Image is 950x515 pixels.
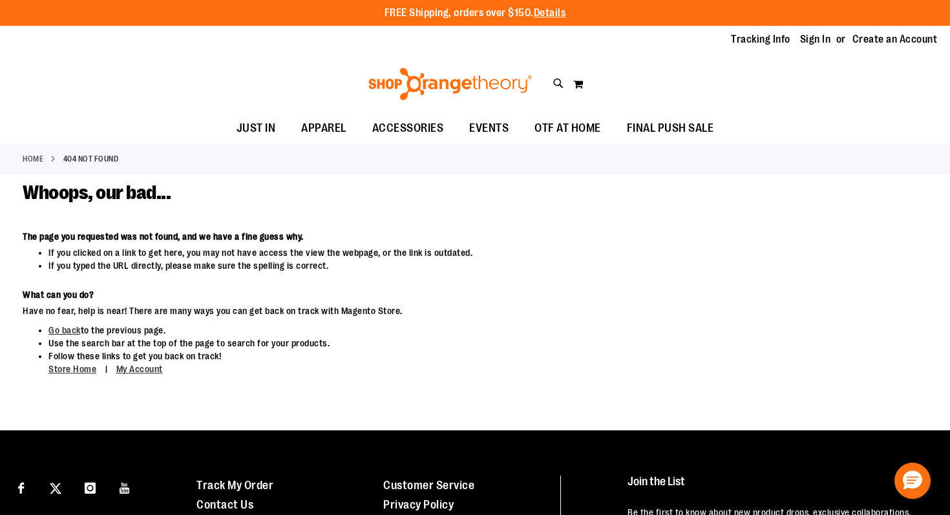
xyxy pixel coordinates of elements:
[10,476,32,498] a: Visit our Facebook page
[456,114,522,143] a: EVENTS
[48,246,739,259] li: If you clicked on a link to get here, you may not have access the view the webpage, or the link i...
[852,32,938,47] a: Create an Account
[534,114,601,143] span: OTF AT HOME
[116,364,163,374] a: My Account
[48,350,739,376] li: Follow these links to get you back on track!
[534,7,566,19] a: Details
[359,114,457,143] a: ACCESSORIES
[224,114,289,143] a: JUST IN
[372,114,444,143] span: ACCESSORIES
[614,114,727,143] a: FINAL PUSH SALE
[63,153,119,165] strong: 404 Not Found
[23,288,739,301] dt: What can you do?
[731,32,790,47] a: Tracking Info
[23,304,739,317] dd: Have no fear, help is near! There are many ways you can get back on track with Magento Store.
[23,182,171,204] span: Whoops, our bad...
[627,114,714,143] span: FINAL PUSH SALE
[301,114,346,143] span: APPAREL
[48,337,739,350] li: Use the search bar at the top of the page to search for your products.
[288,114,359,143] a: APPAREL
[196,479,273,492] a: Track My Order
[79,476,101,498] a: Visit our Instagram page
[196,498,253,511] a: Contact Us
[114,476,136,498] a: Visit our Youtube page
[469,114,509,143] span: EVENTS
[99,358,114,381] span: |
[385,6,566,21] p: FREE Shipping, orders over $150.
[23,230,739,243] dt: The page you requested was not found, and we have a fine guess why.
[628,476,925,499] h4: Join the List
[23,153,43,165] a: Home
[366,68,534,100] img: Shop Orangetheory
[48,364,96,374] a: Store Home
[800,32,831,47] a: Sign In
[50,483,61,494] img: Twitter
[522,114,614,143] a: OTF AT HOME
[48,325,81,335] a: Go back
[237,114,276,143] span: JUST IN
[48,324,739,337] li: to the previous page.
[45,476,67,498] a: Visit our X page
[383,498,454,511] a: Privacy Policy
[48,259,739,272] li: If you typed the URL directly, please make sure the spelling is correct.
[894,463,931,499] button: Hello, have a question? Let’s chat.
[383,479,474,492] a: Customer Service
